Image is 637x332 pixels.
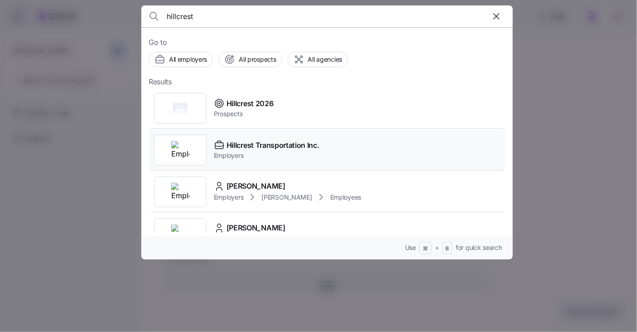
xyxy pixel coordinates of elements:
[405,243,416,252] span: Use
[456,243,502,252] span: for quick search
[227,222,285,234] span: [PERSON_NAME]
[288,52,348,67] button: All agencies
[435,243,439,252] span: +
[227,98,274,109] span: Hillcrest 2026
[214,109,274,118] span: Prospects
[227,140,319,151] span: Hillcrest Transportation Inc.
[218,52,282,67] button: All prospects
[149,76,172,88] span: Results
[171,225,189,243] img: Employer logo
[171,183,189,201] img: Employer logo
[446,245,449,253] span: B
[171,141,189,159] img: Employer logo
[149,52,213,67] button: All employers
[423,245,428,253] span: ⌘
[169,55,207,64] span: All employers
[261,193,312,202] span: [PERSON_NAME]
[308,55,343,64] span: All agencies
[227,181,285,192] span: [PERSON_NAME]
[330,193,361,202] span: Employees
[214,151,319,160] span: Employers
[149,37,506,48] span: Go to
[239,55,276,64] span: All prospects
[214,193,243,202] span: Employers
